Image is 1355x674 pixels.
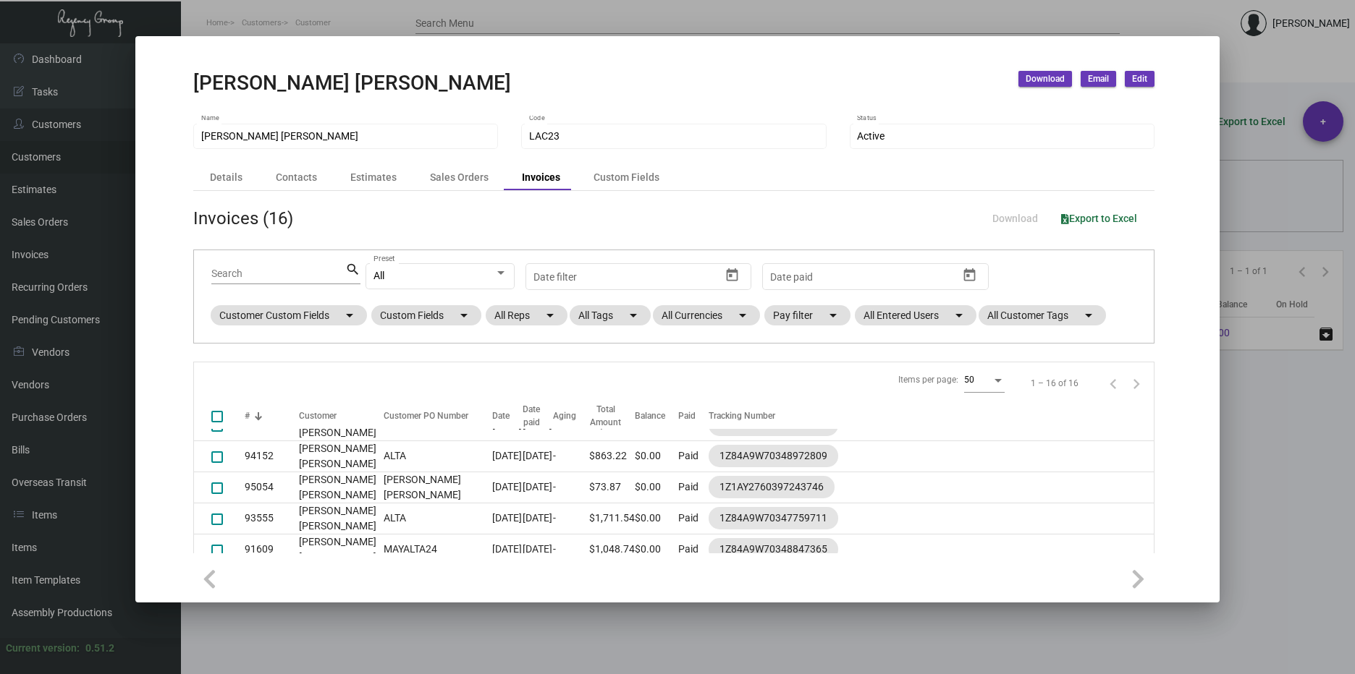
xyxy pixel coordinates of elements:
[589,403,622,429] div: Total Amount
[193,205,293,231] div: Invoices (16)
[384,409,492,422] div: Customer PO Number
[523,403,553,429] div: Date paid
[770,271,815,283] input: Start date
[981,205,1050,231] button: Download
[1125,372,1148,395] button: Next page
[855,305,976,325] mat-chip: All Entered Users
[594,170,659,185] div: Custom Fields
[376,534,492,565] td: MAYALTA24
[964,375,974,385] span: 50
[376,440,492,472] td: ALTA
[678,440,709,472] td: Paid
[1125,71,1155,87] button: Edit
[964,375,1005,385] mat-select: Items per page:
[376,503,492,534] td: ALTA
[857,130,885,142] span: Active
[653,305,760,325] mat-chip: All Currencies
[709,409,775,422] div: Tracking Number
[979,305,1106,325] mat-chip: All Customer Tags
[553,409,589,422] div: Aging
[721,263,744,286] button: Open calendar
[533,271,578,283] input: Start date
[950,307,968,324] mat-icon: arrow_drop_down
[1132,73,1147,85] span: Edit
[678,534,709,565] td: Paid
[376,472,492,503] td: [PERSON_NAME] [PERSON_NAME]
[1102,372,1125,395] button: Previous page
[1080,307,1097,324] mat-icon: arrow_drop_down
[299,409,376,422] div: Customer
[734,307,751,324] mat-icon: arrow_drop_down
[299,472,376,503] td: [PERSON_NAME] [PERSON_NAME]
[486,305,567,325] mat-chip: All Reps
[1031,377,1078,390] div: 1 – 16 of 16
[570,305,651,325] mat-chip: All Tags
[245,534,299,565] td: 91609
[553,472,589,503] td: -
[245,440,299,472] td: 94152
[211,305,367,325] mat-chip: Customer Custom Fields
[635,472,678,503] td: $0.00
[678,503,709,534] td: Paid
[1018,71,1072,87] button: Download
[678,409,709,422] div: Paid
[492,440,523,472] td: [DATE]
[764,305,850,325] mat-chip: Pay filter
[299,503,376,534] td: [PERSON_NAME] [PERSON_NAME]
[245,503,299,534] td: 93555
[384,409,468,422] div: Customer PO Number
[635,534,678,565] td: $0.00
[523,503,553,534] td: [DATE]
[299,409,337,422] div: Customer
[589,534,635,565] td: $1,048.74
[350,170,397,185] div: Estimates
[245,409,250,422] div: #
[523,534,553,565] td: [DATE]
[589,472,635,503] td: $73.87
[553,440,589,472] td: -
[898,373,958,386] div: Items per page:
[958,263,981,286] button: Open calendar
[1026,73,1065,85] span: Download
[553,534,589,565] td: -
[678,409,696,422] div: Paid
[523,472,553,503] td: [DATE]
[492,503,523,534] td: [DATE]
[1081,71,1116,87] button: Email
[589,503,635,534] td: $1,711.54
[589,440,635,472] td: $863.22
[719,542,827,557] div: 1Z84A9W70348847365
[523,403,540,429] div: Date paid
[245,472,299,503] td: 95054
[827,271,919,283] input: End date
[492,534,523,565] td: [DATE]
[345,261,360,278] mat-icon: search
[299,534,376,565] td: [PERSON_NAME] [PERSON_NAME]
[85,641,114,656] div: 0.51.2
[299,440,376,472] td: [PERSON_NAME] [PERSON_NAME]
[635,503,678,534] td: $0.00
[589,403,635,429] div: Total Amount
[6,641,80,656] div: Current version:
[1050,205,1149,231] button: Export to Excel
[210,170,242,185] div: Details
[541,307,559,324] mat-icon: arrow_drop_down
[371,305,481,325] mat-chip: Custom Fields
[522,170,560,185] div: Invoices
[1088,73,1109,85] span: Email
[523,440,553,472] td: [DATE]
[276,170,317,185] div: Contacts
[678,472,709,503] td: Paid
[245,409,299,422] div: #
[719,479,824,495] div: 1Z1AY2760397243746
[492,409,523,422] div: Date
[719,511,827,526] div: 1Z84A9W70347759711
[430,170,489,185] div: Sales Orders
[635,409,665,422] div: Balance
[553,503,589,534] td: -
[455,307,473,324] mat-icon: arrow_drop_down
[992,213,1038,224] span: Download
[553,409,576,422] div: Aging
[719,448,827,464] div: 1Z84A9W70348972809
[635,440,678,472] td: $0.00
